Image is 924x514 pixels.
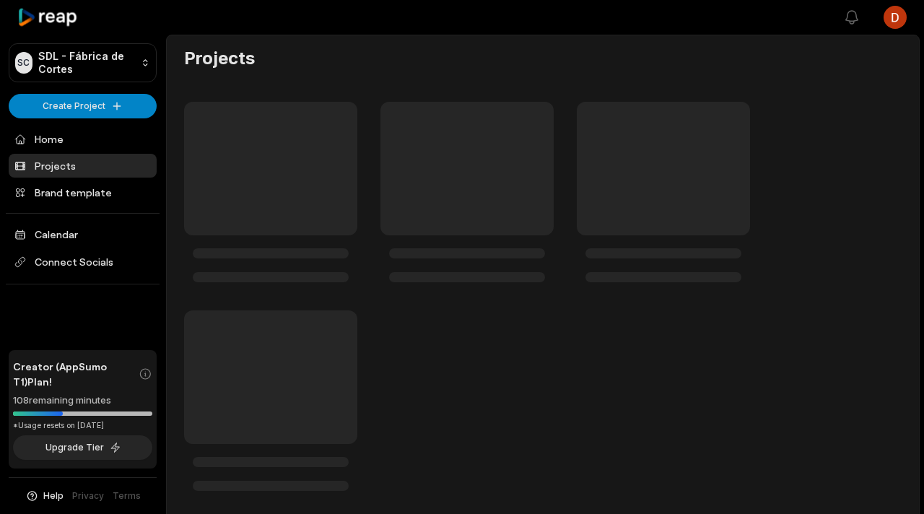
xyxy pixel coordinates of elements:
[9,154,157,178] a: Projects
[72,489,104,502] a: Privacy
[9,180,157,204] a: Brand template
[38,50,136,76] p: SDL - Fábrica de Cortes
[13,420,152,431] div: *Usage resets on [DATE]
[15,52,32,74] div: SC
[9,94,157,118] button: Create Project
[9,222,157,246] a: Calendar
[43,489,64,502] span: Help
[13,435,152,460] button: Upgrade Tier
[13,359,139,389] span: Creator (AppSumo T1) Plan!
[113,489,141,502] a: Terms
[9,127,157,151] a: Home
[13,393,152,408] div: 108 remaining minutes
[25,489,64,502] button: Help
[184,47,255,70] h2: Projects
[9,249,157,275] span: Connect Socials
